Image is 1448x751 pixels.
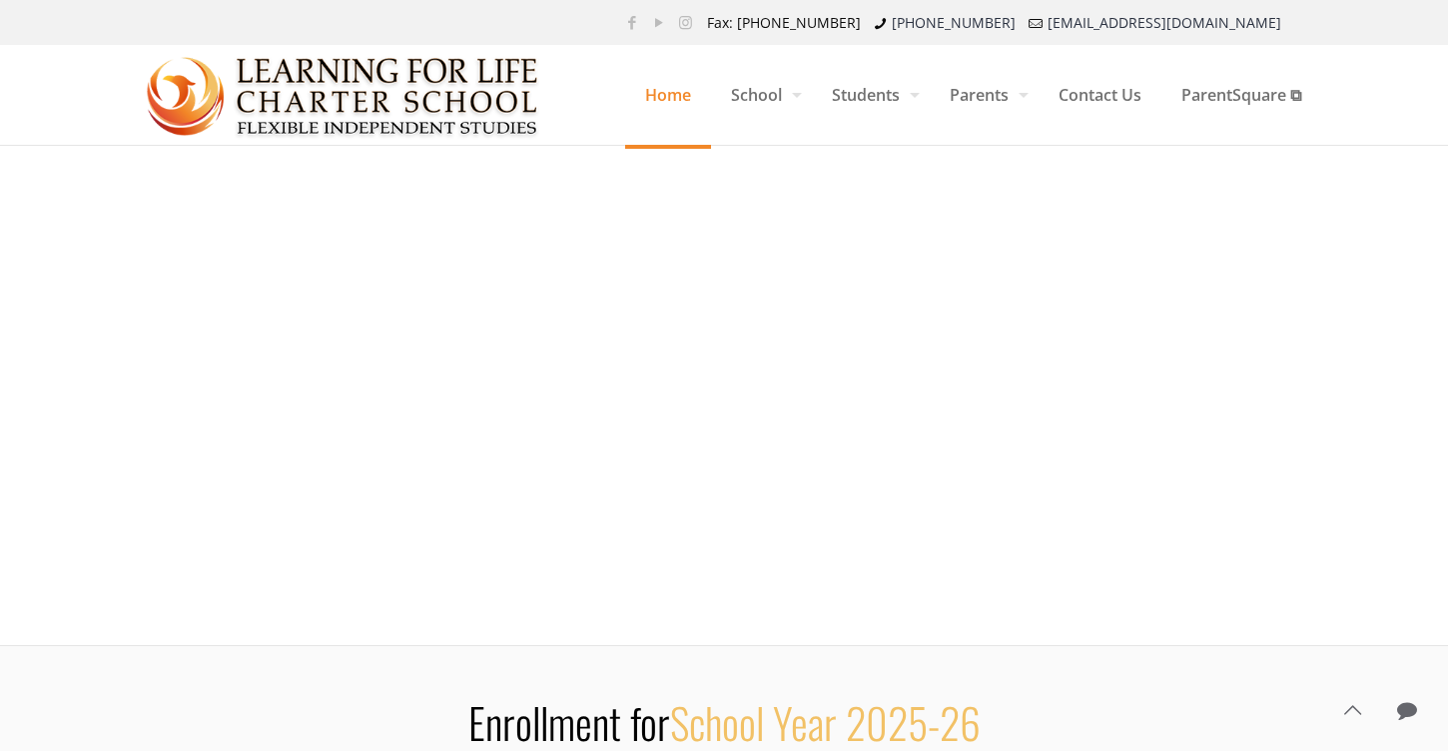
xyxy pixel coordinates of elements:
i: phone [871,13,891,32]
img: Home [147,46,539,146]
span: Parents [930,65,1039,125]
a: Instagram icon [675,12,696,32]
a: Parents [930,45,1039,145]
a: School [711,45,812,145]
a: Facebook icon [621,12,642,32]
a: [PHONE_NUMBER] [892,13,1016,32]
a: Back to top icon [1331,689,1373,731]
a: Learning for Life Charter School [147,45,539,145]
a: YouTube icon [648,12,669,32]
span: Home [625,65,711,125]
a: [EMAIL_ADDRESS][DOMAIN_NAME] [1048,13,1281,32]
span: ParentSquare ⧉ [1161,65,1321,125]
h2: Enrollment for [127,696,1321,748]
a: ParentSquare ⧉ [1161,45,1321,145]
span: Contact Us [1039,65,1161,125]
a: Contact Us [1039,45,1161,145]
span: Students [812,65,930,125]
a: Students [812,45,930,145]
span: School [711,65,812,125]
i: mail [1026,13,1046,32]
a: Home [625,45,711,145]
